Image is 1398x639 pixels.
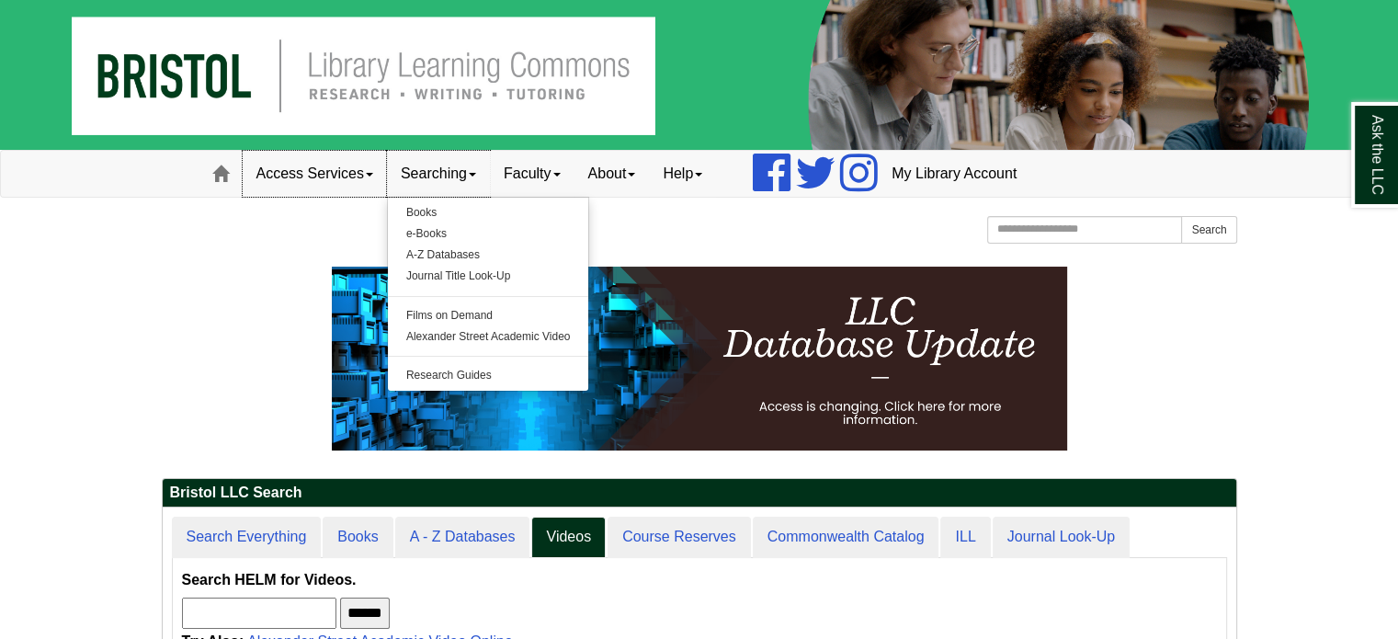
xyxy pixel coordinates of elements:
a: My Library Account [878,151,1030,197]
a: Videos [531,517,606,558]
a: Faculty [490,151,574,197]
a: ILL [940,517,990,558]
a: Films on Demand [388,305,589,326]
a: Journal Look-Up [993,517,1130,558]
a: Search Everything [172,517,322,558]
a: About [574,151,650,197]
img: HTML tutorial [332,267,1067,451]
a: A - Z Databases [395,517,530,558]
a: Books [323,517,392,558]
a: Alexander Street Academic Video [388,326,589,348]
a: Books [388,202,589,223]
h2: Bristol LLC Search [163,479,1236,508]
a: Help [649,151,716,197]
a: Access Services [243,151,387,197]
a: A-Z Databases [388,245,589,266]
a: Journal Title Look-Up [388,266,589,287]
label: Search HELM for Videos. [182,567,357,593]
a: Course Reserves [608,517,751,558]
a: e-Books [388,223,589,245]
a: Searching [387,151,490,197]
a: Research Guides [388,365,589,386]
a: Commonwealth Catalog [753,517,939,558]
button: Search [1181,216,1236,244]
